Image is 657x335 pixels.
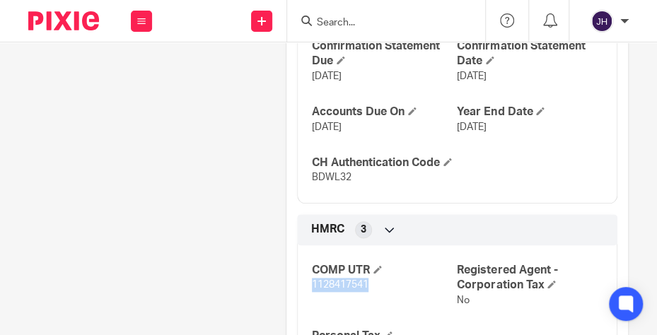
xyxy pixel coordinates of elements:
[312,155,458,170] h4: CH Authentication Code
[312,172,351,182] span: BDWL32
[361,223,366,237] span: 3
[315,17,443,30] input: Search
[591,10,613,33] img: svg%3E
[457,263,603,293] h4: Registered Agent - Corporation Tax
[312,105,458,119] h4: Accounts Due On
[457,105,603,119] h4: Year End Date
[311,222,344,237] span: HMRC
[457,122,487,132] span: [DATE]
[312,39,458,69] h4: Confirmation Statement Due
[312,71,342,81] span: [DATE]
[312,122,342,132] span: [DATE]
[457,295,470,305] span: No
[457,39,603,69] h4: Confirmation Statement Date
[312,263,458,278] h4: COMP UTR
[457,71,487,81] span: [DATE]
[28,11,99,30] img: Pixie
[312,280,368,290] span: 1128417541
